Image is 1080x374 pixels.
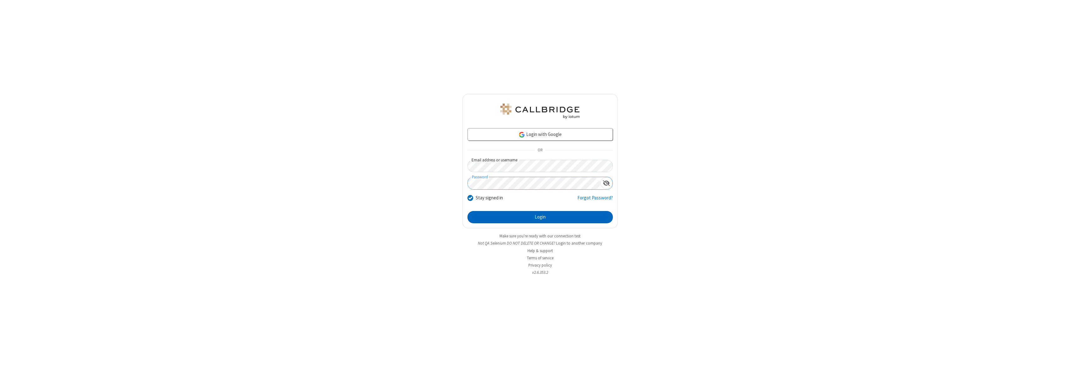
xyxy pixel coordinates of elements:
[467,211,613,224] button: Login
[577,194,613,206] a: Forgot Password?
[476,194,503,202] label: Stay signed in
[556,240,602,246] button: Login to another company
[528,263,552,268] a: Privacy policy
[499,104,581,119] img: QA Selenium DO NOT DELETE OR CHANGE
[467,128,613,141] a: Login with Google
[462,269,618,275] li: v2.6.353.2
[527,248,553,253] a: Help & support
[600,177,613,189] div: Show password
[462,240,618,246] li: Not QA Selenium DO NOT DELETE OR CHANGE?
[535,146,545,155] span: OR
[468,177,600,189] input: Password
[499,233,580,239] a: Make sure you're ready with our connection test
[467,160,613,172] input: Email address or username
[1064,358,1075,370] iframe: Chat
[527,255,553,261] a: Terms of service
[518,131,525,138] img: google-icon.png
